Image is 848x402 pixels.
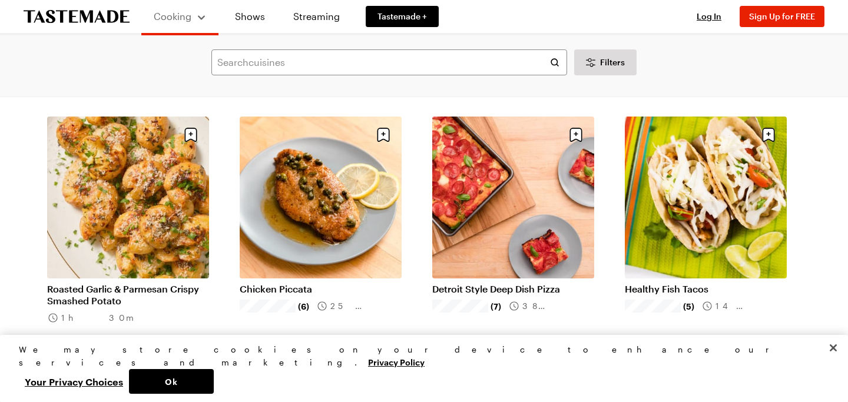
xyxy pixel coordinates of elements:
button: Sign Up for FREE [740,6,824,27]
div: Privacy [19,343,819,394]
a: Tastemade + [366,6,439,27]
a: To Tastemade Home Page [24,10,130,24]
button: Close [820,335,846,361]
button: Log In [685,11,733,22]
a: Healthy Fish Tacos [625,283,787,295]
span: Tastemade + [377,11,427,22]
button: Your Privacy Choices [19,369,129,394]
a: More information about your privacy, opens in a new tab [368,356,425,367]
a: Detroit Style Deep Dish Pizza [432,283,594,295]
button: Save recipe [757,124,780,146]
span: Log In [697,11,721,21]
button: Desktop filters [574,49,637,75]
span: Sign Up for FREE [749,11,815,21]
button: Ok [129,369,214,394]
button: Cooking [153,5,207,28]
button: Save recipe [180,124,202,146]
button: Save recipe [565,124,587,146]
div: We may store cookies on your device to enhance our services and marketing. [19,343,819,369]
span: Filters [600,57,625,68]
span: Cooking [154,11,191,22]
button: Save recipe [372,124,395,146]
a: Chicken Piccata [240,283,402,295]
a: Roasted Garlic & Parmesan Crispy Smashed Potato [47,283,209,307]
